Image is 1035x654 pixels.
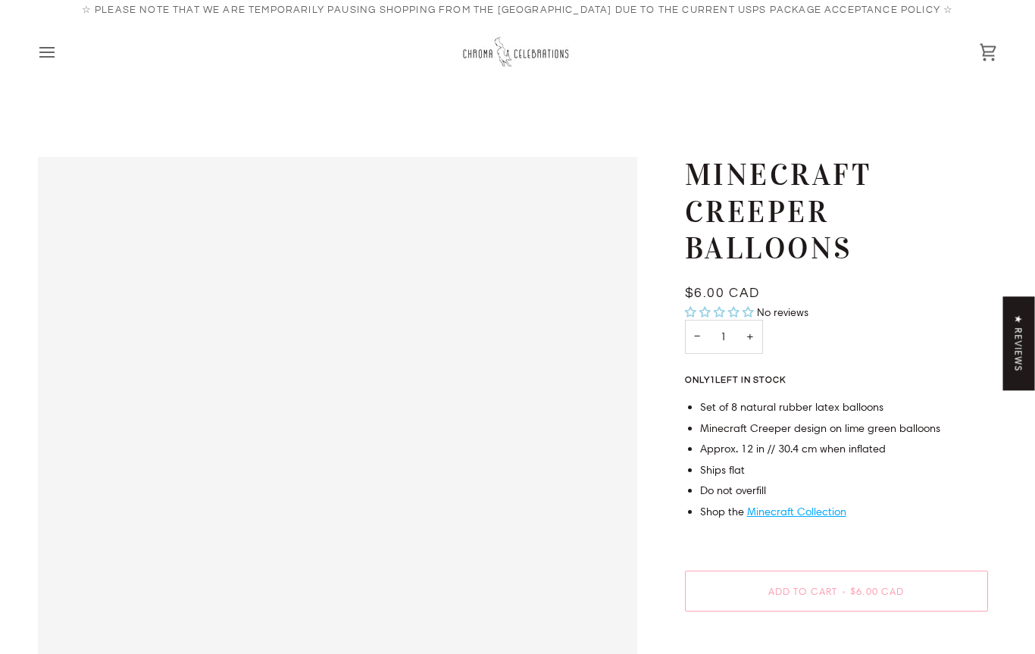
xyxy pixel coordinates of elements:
p: ☆ Please note that we are temporarily pausing shopping from the [GEOGRAPHIC_DATA] due to the curr... [82,3,954,18]
span: No reviews [757,305,808,319]
button: Add to Cart [685,571,988,612]
h1: Minecraft Creeper Balloons [685,157,977,268]
img: Chroma Celebrations [461,33,574,73]
li: Do not overfill [700,483,988,499]
span: $6.00 CAD [685,286,760,300]
input: Quantity [685,320,763,354]
span: • [838,585,851,597]
div: Click to open Judge.me floating reviews tab [1003,296,1035,390]
span: Only left in stock [685,376,793,385]
a: Minecraft Collection [747,505,846,518]
span: $6.00 CAD [850,585,905,597]
li: Set of 8 natural rubber latex balloons [700,399,988,416]
button: Decrease quantity [685,320,709,354]
button: Open menu [38,21,83,84]
li: Shop the [700,504,988,521]
li: Approx. 12 in // 30.4 cm when inflated [700,441,988,458]
span: Add to Cart [768,585,838,597]
button: Increase quantity [737,320,763,354]
li: Ships flat [700,462,988,479]
span: 1 [710,376,715,384]
li: Minecraft Creeper design on lime green balloons [700,421,988,437]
